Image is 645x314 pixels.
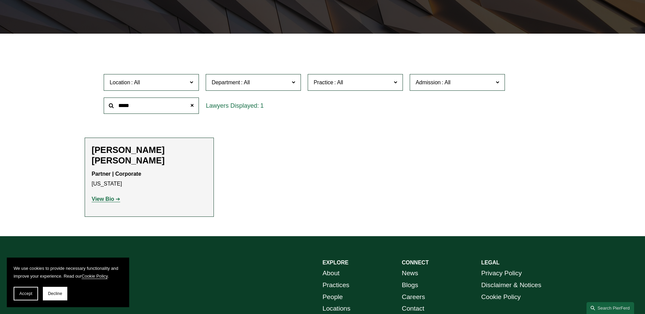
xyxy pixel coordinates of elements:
[313,80,333,85] span: Practice
[109,80,130,85] span: Location
[323,267,340,279] a: About
[92,171,141,177] strong: Partner | Corporate
[481,267,522,279] a: Privacy Policy
[415,80,441,85] span: Admission
[92,169,207,189] p: [US_STATE]
[19,291,32,296] span: Accept
[587,302,634,314] a: Search this site
[82,274,108,279] a: Cookie Policy
[323,260,349,265] strong: EXPLORE
[481,260,499,265] strong: LEGAL
[323,279,350,291] a: Practices
[481,291,521,303] a: Cookie Policy
[402,260,429,265] strong: CONNECT
[260,102,264,109] span: 1
[402,267,418,279] a: News
[402,291,425,303] a: Careers
[402,279,418,291] a: Blogs
[92,145,207,166] h2: [PERSON_NAME] [PERSON_NAME]
[323,291,343,303] a: People
[14,264,122,280] p: We use cookies to provide necessary functionality and improve your experience. Read our .
[14,287,38,300] button: Accept
[92,196,114,202] strong: View Bio
[7,258,129,307] section: Cookie banner
[43,287,67,300] button: Decline
[92,196,120,202] a: View Bio
[481,279,541,291] a: Disclaimer & Notices
[211,80,240,85] span: Department
[48,291,62,296] span: Decline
